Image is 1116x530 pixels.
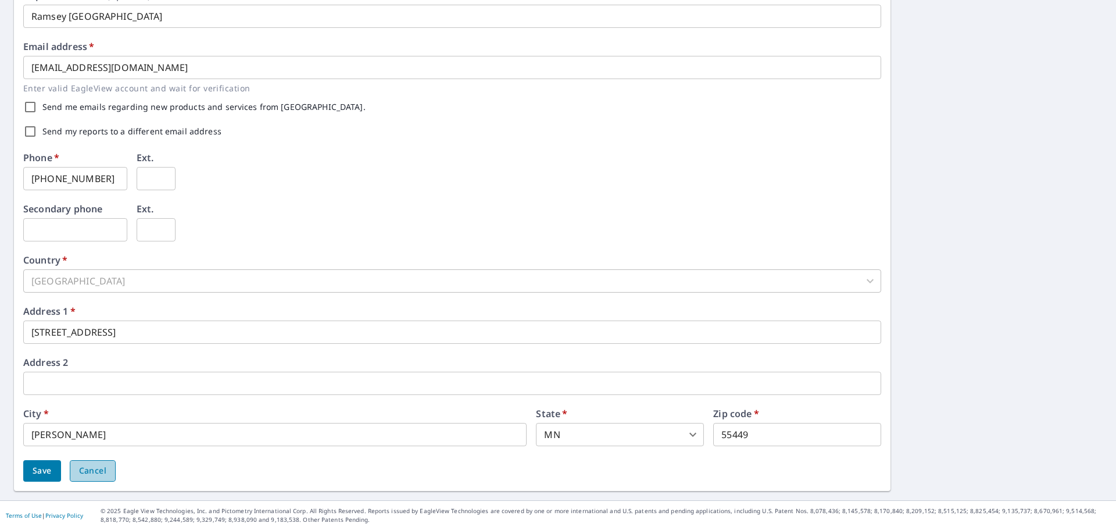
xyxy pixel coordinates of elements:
label: Email address [23,42,94,51]
button: Cancel [70,460,116,482]
label: Ext. [137,204,154,214]
p: | [6,512,83,519]
span: Cancel [79,464,106,478]
label: Zip code [713,409,759,418]
span: Save [33,464,52,478]
label: Send me emails regarding new products and services from [GEOGRAPHIC_DATA]. [42,103,366,111]
label: Address 2 [23,358,68,367]
label: Country [23,255,67,265]
label: State [536,409,567,418]
div: MN [536,423,704,446]
label: Ext. [137,153,154,162]
label: Send my reports to a different email address [42,127,221,136]
a: Privacy Policy [45,511,83,520]
label: City [23,409,49,418]
a: Terms of Use [6,511,42,520]
label: Phone [23,153,59,162]
p: Enter valid EagleView account and wait for verification [23,81,873,95]
div: [GEOGRAPHIC_DATA] [23,269,881,293]
label: Secondary phone [23,204,102,214]
button: Save [23,460,61,482]
label: Address 1 [23,307,76,316]
p: © 2025 Eagle View Technologies, Inc. and Pictometry International Corp. All Rights Reserved. Repo... [101,507,1110,524]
